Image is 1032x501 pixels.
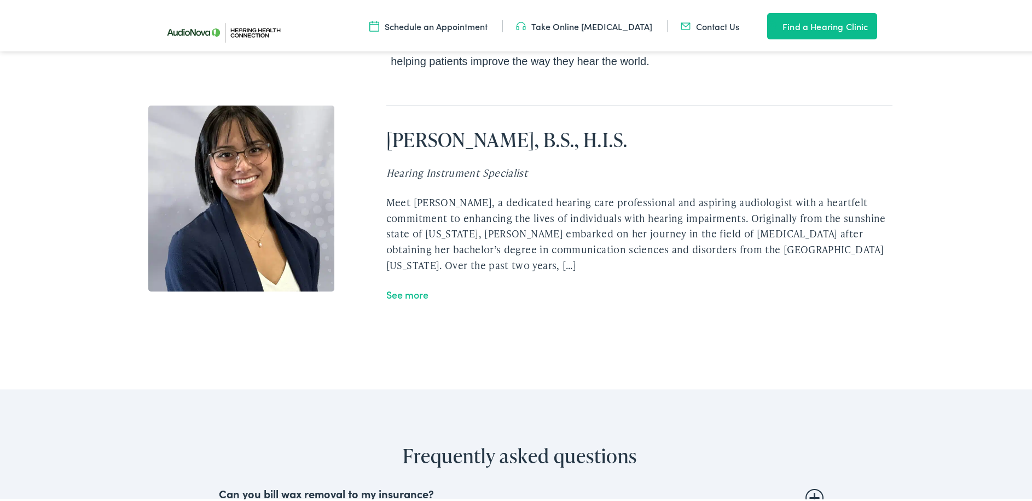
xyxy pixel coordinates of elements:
[516,18,652,30] a: Take Online [MEDICAL_DATA]
[767,11,877,37] a: Find a Hearing Clinic
[219,485,821,498] summary: Can you bill wax removal to my insurance?
[386,164,527,177] i: Hearing Instrument Specialist
[681,18,739,30] a: Contact Us
[767,18,777,31] img: utility icon
[369,18,379,30] img: utility icon
[42,442,999,465] h2: Frequently asked questions
[386,286,428,299] a: See more
[386,126,892,149] h2: [PERSON_NAME], B.S., H.I.S.
[386,193,892,271] div: Meet [PERSON_NAME], a dedicated hearing care professional and aspiring audiologist with a heartfe...
[681,18,691,30] img: utility icon
[369,18,488,30] a: Schedule an Appointment
[516,18,526,30] img: utility icon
